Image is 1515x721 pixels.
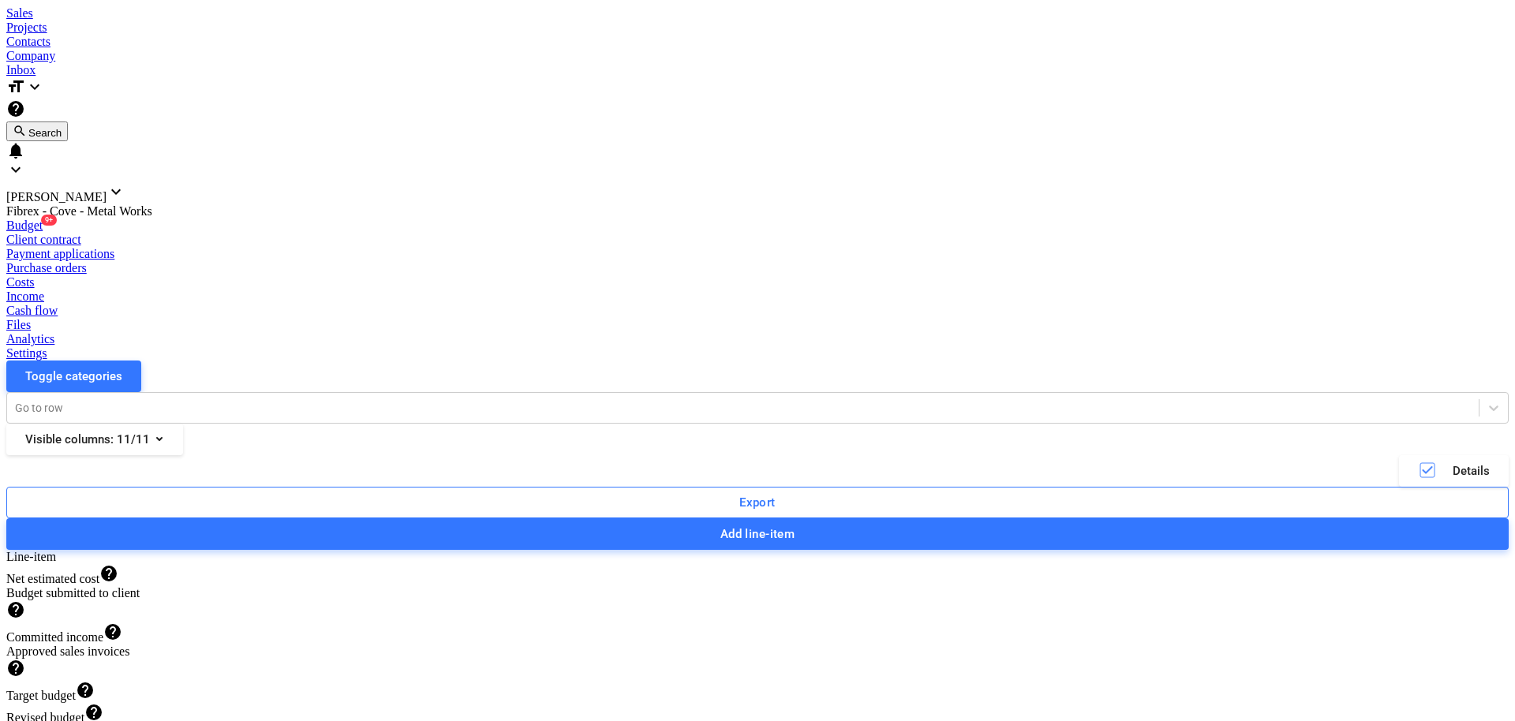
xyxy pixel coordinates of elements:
[6,681,148,703] div: Target budget
[6,360,141,392] button: Toggle categories
[6,424,183,455] button: Visible columns:11/11
[720,524,795,544] div: Add line-item
[6,233,1509,247] a: Client contract
[6,564,148,586] div: Net estimated cost
[6,121,68,141] button: Search
[6,204,1509,219] div: Fibrex - Cove - Metal Works
[6,600,25,619] span: help
[6,261,1509,275] a: Purchase orders
[6,659,25,678] span: help
[6,77,25,96] i: format_size
[6,487,1509,518] button: Export
[103,622,122,641] span: help
[6,275,1509,290] a: Costs
[6,49,1509,63] a: Company
[739,492,776,513] div: Export
[6,63,1509,77] a: Inbox
[6,644,148,681] div: Approved sales invoices
[41,215,57,226] span: 9+
[6,318,1509,332] a: Files
[6,622,148,644] div: Committed income
[6,304,1509,318] a: Cash flow
[6,35,1509,49] a: Contacts
[6,160,25,179] i: keyboard_arrow_down
[6,190,107,204] span: [PERSON_NAME]
[6,21,1509,35] a: Projects
[6,332,1509,346] a: Analytics
[1418,461,1490,481] div: Details
[6,346,1509,360] a: Settings
[6,99,25,118] i: Knowledge base
[76,681,95,700] span: help
[6,247,1509,261] a: Payment applications
[6,219,1509,233] div: Budget
[1436,645,1515,721] iframe: Chat Widget
[25,77,44,96] i: keyboard_arrow_down
[6,6,1509,21] a: Sales
[6,141,25,160] i: notifications
[25,429,164,450] div: Visible columns : 11/11
[99,564,118,583] span: help
[107,182,125,201] i: keyboard_arrow_down
[13,124,25,136] span: search
[6,219,1509,233] a: Budget9+
[6,550,282,564] div: Line-item
[6,290,1509,304] a: Income
[1399,455,1509,487] button: Details
[6,518,1509,550] button: Add line-item
[6,586,148,622] div: Budget submitted to client
[25,366,122,387] div: Toggle categories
